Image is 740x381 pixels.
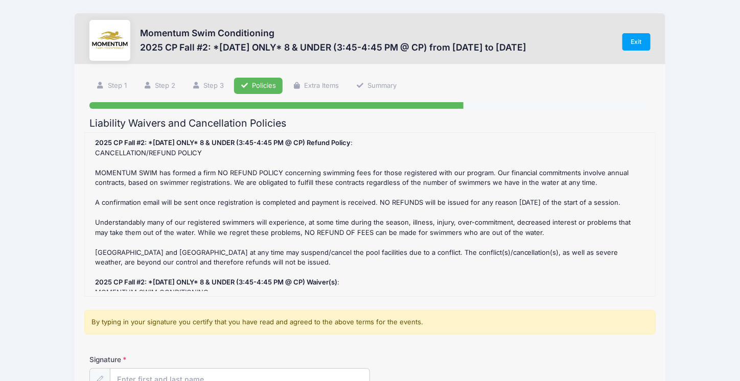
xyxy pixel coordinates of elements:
[349,78,403,94] a: Summary
[95,138,351,147] strong: 2025 CP Fall #2: *[DATE] ONLY* 8 & UNDER (3:45-4:45 PM @ CP) Refund Policy
[90,138,650,291] div: : CANCELLATION/REFUND POLICY MOMENTUM SWIM has formed a firm NO REFUND POLICY concerning swimming...
[286,78,346,94] a: Extra Items
[89,78,133,94] a: Step 1
[95,278,337,286] strong: 2025 CP Fall #2: *[DATE] ONLY* 8 & UNDER (3:45-4:45 PM @ CP) Waiver(s)
[84,310,656,335] div: By typing in your signature you certify that you have read and agreed to the above terms for the ...
[140,28,526,38] h3: Momentum Swim Conditioning
[140,42,526,53] h3: 2025 CP Fall #2: *[DATE] ONLY* 8 & UNDER (3:45-4:45 PM @ CP) from [DATE] to [DATE]
[89,354,230,365] label: Signature
[234,78,283,94] a: Policies
[89,117,651,129] h2: Liability Waivers and Cancellation Policies
[622,33,651,51] a: Exit
[185,78,230,94] a: Step 3
[136,78,182,94] a: Step 2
